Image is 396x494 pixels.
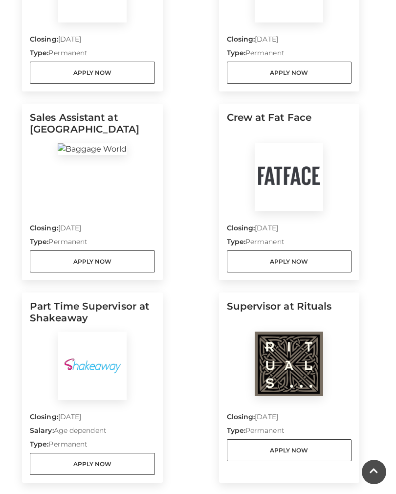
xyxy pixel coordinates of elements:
[30,426,54,435] strong: Salary:
[30,112,155,143] h5: Sales Assistant at [GEOGRAPHIC_DATA]
[255,332,323,396] img: Rituals
[30,412,155,426] p: [DATE]
[227,237,352,250] p: Permanent
[227,237,245,246] strong: Type:
[30,34,155,48] p: [DATE]
[30,250,155,272] a: Apply Now
[30,237,155,250] p: Permanent
[30,48,155,62] p: Permanent
[227,426,352,439] p: Permanent
[227,412,352,426] p: [DATE]
[30,300,155,332] h5: Part Time Supervisor at Shakeaway
[227,426,245,435] strong: Type:
[227,224,255,232] strong: Closing:
[227,300,352,332] h5: Supervisor at Rituals
[227,62,352,84] a: Apply Now
[30,412,58,421] strong: Closing:
[30,35,58,44] strong: Closing:
[227,35,255,44] strong: Closing:
[30,48,48,57] strong: Type:
[30,62,155,84] a: Apply Now
[227,112,352,143] h5: Crew at Fat Face
[30,453,155,475] a: Apply Now
[227,439,352,461] a: Apply Now
[30,223,155,237] p: [DATE]
[255,143,323,211] img: Fat Face
[227,48,352,62] p: Permanent
[227,223,352,237] p: [DATE]
[227,34,352,48] p: [DATE]
[30,426,155,439] p: Age dependent
[30,440,48,449] strong: Type:
[58,332,127,400] img: Shakeaway
[58,143,127,155] img: Baggage World
[227,412,255,421] strong: Closing:
[30,237,48,246] strong: Type:
[30,224,58,232] strong: Closing:
[227,48,245,57] strong: Type:
[227,250,352,272] a: Apply Now
[30,439,155,453] p: Permanent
